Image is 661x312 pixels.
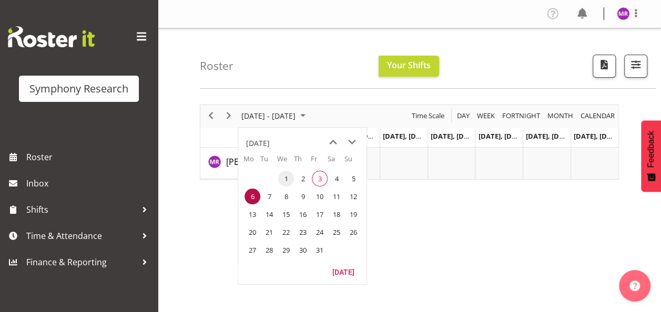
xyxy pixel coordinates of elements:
button: Feedback - Show survey [641,120,661,192]
span: Sunday, October 26, 2025 [345,224,361,240]
span: Sunday, October 12, 2025 [345,189,361,204]
div: previous period [202,105,220,127]
span: Thursday, October 30, 2025 [295,242,311,258]
button: Month [579,109,617,122]
th: Su [344,154,361,170]
th: Fr [311,154,328,170]
span: Finance & Reporting [26,254,137,270]
span: Friday, October 17, 2025 [312,206,328,222]
button: Previous [204,109,218,122]
button: Time Scale [410,109,446,122]
span: Wednesday, October 22, 2025 [278,224,294,240]
span: Thursday, October 23, 2025 [295,224,311,240]
button: Your Shifts [379,56,439,77]
span: Saturday, October 4, 2025 [329,171,344,186]
span: Monday, October 27, 2025 [245,242,260,258]
th: We [277,154,294,170]
table: Timeline Week of October 6, 2025 [284,148,618,179]
span: Friday, October 24, 2025 [312,224,328,240]
button: next month [342,133,361,152]
button: Filter Shifts [624,55,647,78]
span: Tuesday, October 7, 2025 [261,189,277,204]
span: calendar [579,109,616,122]
span: Thursday, October 2, 2025 [295,171,311,186]
span: Time & Attendance [26,228,137,244]
h4: Roster [200,60,233,72]
span: Thursday, October 16, 2025 [295,206,311,222]
span: [DATE], [DATE] [526,131,574,141]
span: Friday, October 10, 2025 [312,189,328,204]
span: Fortnight [501,109,541,122]
span: Your Shifts [387,59,431,71]
button: Timeline Day [455,109,472,122]
span: Week [476,109,496,122]
span: Shifts [26,202,137,217]
img: Rosterit website logo [8,26,95,47]
div: Symphony Research [29,81,128,97]
span: [DATE], [DATE] [431,131,479,141]
button: Next [222,109,236,122]
td: Minu Rana resource [200,148,284,179]
div: Timeline Week of October 6, 2025 [200,105,619,180]
span: Tuesday, October 28, 2025 [261,242,277,258]
span: Friday, October 3, 2025 [312,171,328,186]
span: Time Scale [411,109,445,122]
a: [PERSON_NAME] [226,155,291,168]
button: Timeline Month [546,109,575,122]
img: minu-rana11870.jpg [617,7,629,20]
span: Feedback [646,131,656,168]
span: Saturday, October 11, 2025 [329,189,344,204]
div: next period [220,105,238,127]
td: Monday, October 6, 2025 [243,188,260,205]
span: Tuesday, October 14, 2025 [261,206,277,222]
button: October 2025 [240,109,310,122]
div: October 06 - 12, 2025 [238,105,312,127]
button: Download a PDF of the roster according to the set date range. [593,55,616,78]
span: [DATE], [DATE] [574,131,622,141]
span: Month [546,109,574,122]
button: previous month [323,133,342,152]
th: Th [294,154,311,170]
span: Monday, October 13, 2025 [245,206,260,222]
span: [DATE], [DATE] [478,131,526,141]
th: Sa [328,154,344,170]
span: Monday, October 20, 2025 [245,224,260,240]
span: Wednesday, October 15, 2025 [278,206,294,222]
span: Tuesday, October 21, 2025 [261,224,277,240]
span: Roster [26,149,152,165]
span: Sunday, October 19, 2025 [345,206,361,222]
span: Sunday, October 5, 2025 [345,171,361,186]
th: Mo [243,154,260,170]
span: [DATE], [DATE] [383,131,431,141]
span: Thursday, October 9, 2025 [295,189,311,204]
span: Wednesday, October 1, 2025 [278,171,294,186]
button: Today [326,264,361,279]
span: Inbox [26,175,152,191]
button: Timeline Week [475,109,497,122]
th: Tu [260,154,277,170]
img: help-xxl-2.png [629,280,640,291]
span: Day [456,109,471,122]
span: Saturday, October 18, 2025 [329,206,344,222]
span: [DATE] - [DATE] [240,109,297,122]
span: Friday, October 31, 2025 [312,242,328,258]
span: Wednesday, October 29, 2025 [278,242,294,258]
div: title [246,133,270,154]
span: Saturday, October 25, 2025 [329,224,344,240]
span: Monday, October 6, 2025 [245,189,260,204]
button: Fortnight [501,109,542,122]
span: Wednesday, October 8, 2025 [278,189,294,204]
